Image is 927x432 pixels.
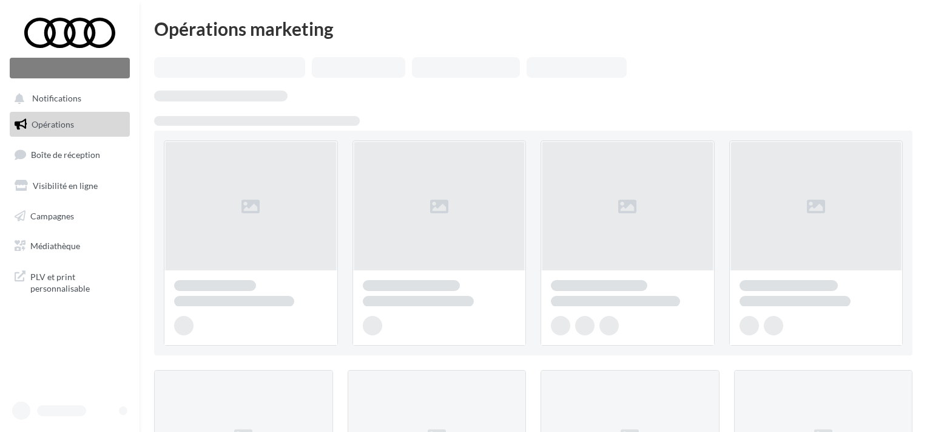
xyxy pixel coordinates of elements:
a: Campagnes [7,204,132,229]
a: Opérations [7,112,132,137]
a: Boîte de réception [7,142,132,168]
span: Médiathèque [30,241,80,251]
span: Campagnes [30,210,74,221]
a: PLV et print personnalisable [7,264,132,300]
div: Opérations marketing [154,19,912,38]
a: Visibilité en ligne [7,173,132,199]
span: Visibilité en ligne [33,180,98,191]
div: Nouvelle campagne [10,58,130,78]
a: Médiathèque [7,233,132,259]
span: Boîte de réception [31,149,100,160]
span: Notifications [32,94,81,104]
span: Opérations [32,119,74,129]
span: PLV et print personnalisable [30,269,125,295]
